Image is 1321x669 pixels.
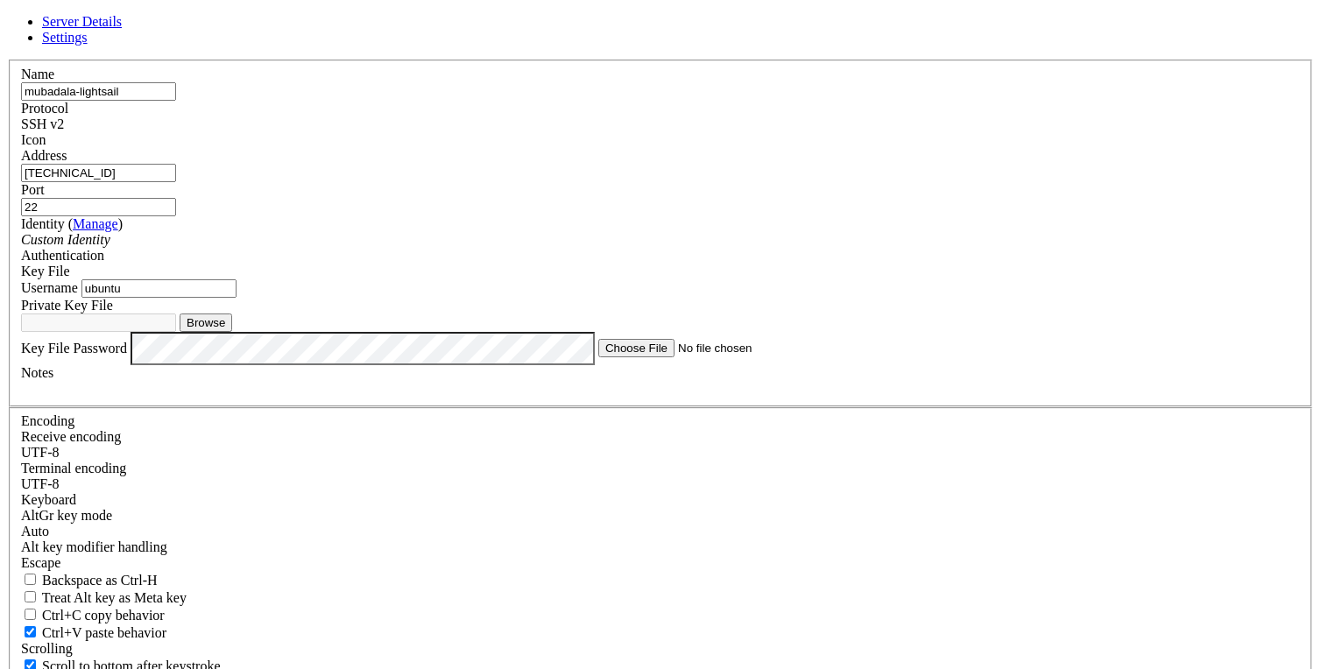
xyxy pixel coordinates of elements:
input: Treat Alt key as Meta key [25,591,36,602]
a: Manage [73,216,118,231]
label: Controls how the Alt key is handled. Escape: Send an ESC prefix. 8-Bit: Add 128 to the typed char... [21,539,167,554]
label: Name [21,67,54,81]
label: Port [21,182,45,197]
label: Protocol [21,101,68,116]
label: Key File Password [21,340,127,355]
label: Encoding [21,413,74,428]
input: Port Number [21,198,176,216]
span: Escape [21,555,60,570]
div: SSH v2 [21,116,1300,132]
label: Icon [21,132,46,147]
div: UTF-8 [21,445,1300,461]
label: Address [21,148,67,163]
label: Ctrl+V pastes if true, sends ^V to host if false. Ctrl+Shift+V sends ^V to host if true, pastes i... [21,625,166,640]
label: Authentication [21,248,104,263]
input: Host Name or IP [21,164,176,182]
label: Scrolling [21,641,73,656]
label: Whether the Alt key acts as a Meta key or as a distinct Alt key. [21,590,187,605]
label: Identity [21,216,123,231]
label: Private Key File [21,298,113,313]
span: UTF-8 [21,476,60,491]
span: UTF-8 [21,445,60,460]
label: Notes [21,365,53,380]
input: Server Name [21,82,176,101]
a: Settings [42,30,88,45]
span: Key File [21,264,70,278]
span: Treat Alt key as Meta key [42,590,187,605]
div: Key File [21,264,1300,279]
input: Ctrl+V paste behavior [25,626,36,637]
label: Set the expected encoding for data received from the host. If the encodings do not match, visual ... [21,429,121,444]
label: The default terminal encoding. ISO-2022 enables character map translations (like graphics maps). ... [21,461,126,475]
div: Escape [21,555,1300,571]
span: ( ) [68,216,123,231]
input: Login Username [81,279,237,298]
label: Ctrl-C copies if true, send ^C to host if false. Ctrl-Shift-C sends ^C to host if true, copies if... [21,608,165,623]
div: UTF-8 [21,476,1300,492]
span: Auto [21,524,49,539]
span: Ctrl+C copy behavior [42,608,165,623]
i: Custom Identity [21,232,110,247]
input: Ctrl+C copy behavior [25,609,36,620]
a: Server Details [42,14,122,29]
input: Backspace as Ctrl-H [25,574,36,585]
label: Username [21,280,78,295]
span: SSH v2 [21,116,64,131]
div: Custom Identity [21,232,1300,248]
span: Ctrl+V paste behavior [42,625,166,640]
button: Browse [180,313,232,332]
label: Keyboard [21,492,76,507]
label: Set the expected encoding for data received from the host. If the encodings do not match, visual ... [21,508,112,523]
label: If true, the backspace should send BS ('\x08', aka ^H). Otherwise the backspace key should send '... [21,573,158,588]
div: Auto [21,524,1300,539]
span: Backspace as Ctrl-H [42,573,158,588]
